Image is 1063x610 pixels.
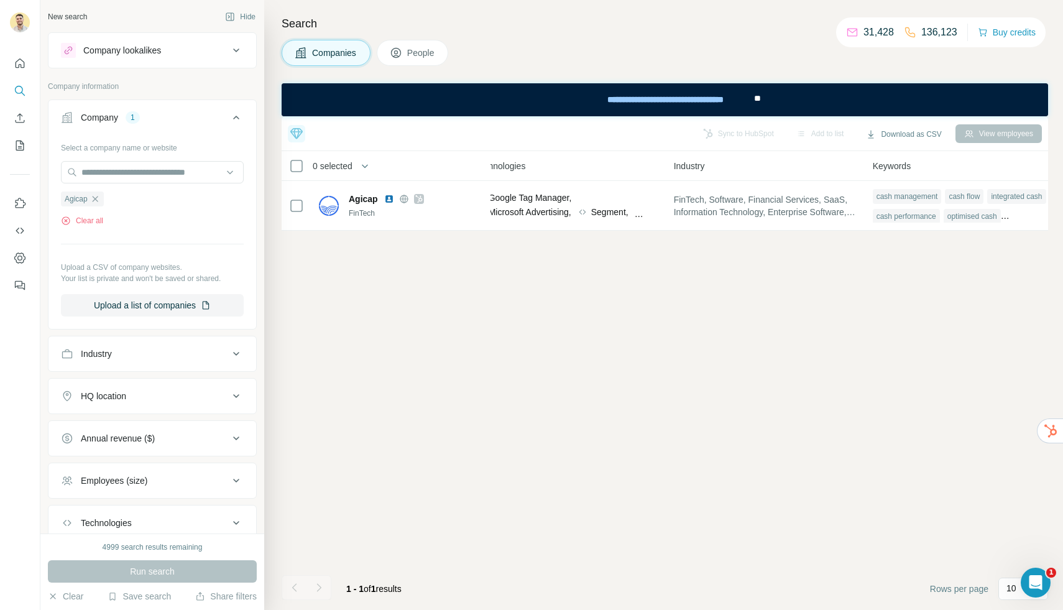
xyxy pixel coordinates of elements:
[921,25,957,40] p: 136,123
[978,24,1036,41] button: Buy credits
[10,134,30,157] button: My lists
[371,584,376,594] span: 1
[81,390,126,402] div: HQ location
[873,209,940,224] div: cash performance
[216,7,264,26] button: Hide
[591,206,628,218] span: Segment,
[81,348,112,360] div: Industry
[81,111,118,124] div: Company
[10,80,30,102] button: Search
[61,137,244,154] div: Select a company name or website
[282,83,1048,116] iframe: Banner
[48,466,256,496] button: Employees (size)
[930,583,988,595] span: Rows per page
[489,192,572,204] span: Google Tag Manager,
[857,125,950,144] button: Download as CSV
[10,192,30,215] button: Use Surfe on LinkedIn
[384,194,394,204] img: LinkedIn logo
[48,339,256,369] button: Industry
[1046,568,1056,578] span: 1
[282,15,1048,32] h4: Search
[48,423,256,453] button: Annual revenue ($)
[319,196,339,216] img: Logo of Agicap
[10,107,30,129] button: Enrich CSV
[1006,582,1016,594] p: 10
[61,262,244,273] p: Upload a CSV of company websites.
[81,474,147,487] div: Employees (size)
[10,12,30,32] img: Avatar
[48,103,256,137] button: Company1
[364,584,371,594] span: of
[65,193,88,205] span: Agicap
[475,160,526,172] span: Technologies
[61,215,103,226] button: Clear all
[103,542,203,553] div: 4999 search results remaining
[674,160,705,172] span: Industry
[863,25,894,40] p: 31,428
[312,47,357,59] span: Companies
[346,584,364,594] span: 1 - 1
[944,209,1001,224] div: optimised cash
[346,584,402,594] span: results
[489,206,571,218] span: Microsoft Advertising,
[48,11,87,22] div: New search
[61,273,244,284] p: Your list is private and won't be saved or shared.
[313,160,352,172] span: 0 selected
[873,189,942,204] div: cash management
[10,220,30,242] button: Use Surfe API
[1021,568,1051,598] iframe: Intercom live chat
[10,274,30,297] button: Feedback
[83,44,161,57] div: Company lookalikes
[48,508,256,538] button: Technologies
[407,47,436,59] span: People
[674,193,858,218] span: FinTech, Software, Financial Services, SaaS, Information Technology, Enterprise Software, Small a...
[873,160,911,172] span: Keywords
[81,517,132,529] div: Technologies
[48,590,83,603] button: Clear
[126,112,140,123] div: 1
[48,381,256,411] button: HQ location
[195,590,257,603] button: Share filters
[48,35,256,65] button: Company lookalikes
[10,247,30,269] button: Dashboard
[10,52,30,75] button: Quick start
[349,208,483,219] div: FinTech
[48,81,257,92] p: Company information
[349,193,378,205] span: Agicap
[987,189,1046,204] div: integrated cash
[945,189,983,204] div: cash flow
[81,432,155,445] div: Annual revenue ($)
[108,590,171,603] button: Save search
[61,294,244,317] button: Upload a list of companies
